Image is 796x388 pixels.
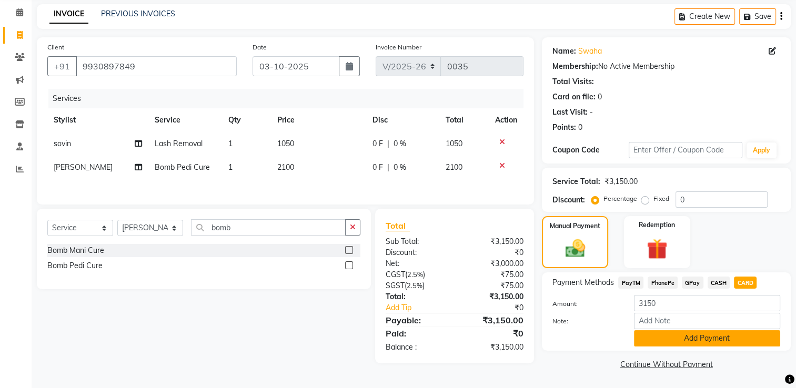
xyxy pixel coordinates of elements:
div: ₹3,150.00 [455,291,531,302]
div: Service Total: [552,176,600,187]
span: 2100 [446,162,462,172]
div: Bomb Pedi Cure [47,260,103,271]
a: Continue Without Payment [544,359,789,370]
img: _gift.svg [640,236,674,262]
span: PhonePe [648,277,678,289]
span: 2100 [277,162,294,172]
div: Balance : [378,342,455,353]
img: _cash.svg [559,237,591,260]
span: SGST [386,281,405,290]
th: Action [489,108,523,132]
th: Price [271,108,366,132]
span: CGST [386,270,405,279]
input: Enter Offer / Coupon Code [629,142,742,158]
label: Amount: [545,299,626,309]
div: Coupon Code [552,145,628,156]
span: 2.5% [407,270,423,279]
th: Stylist [47,108,148,132]
div: - [590,107,593,118]
div: ₹3,150.00 [604,176,638,187]
div: No Active Membership [552,61,780,72]
div: Services [48,89,531,108]
div: ₹0 [455,247,531,258]
input: Amount [634,295,780,311]
input: Add Note [634,313,780,329]
span: GPay [682,277,703,289]
th: Service [148,108,222,132]
input: Search or Scan [191,219,346,236]
div: 0 [598,91,602,103]
div: ( ) [378,269,455,280]
button: +91 [47,56,77,76]
span: 0 F [372,138,383,149]
div: ₹75.00 [455,280,531,291]
a: INVOICE [49,5,88,24]
a: PREVIOUS INVOICES [101,9,175,18]
span: | [387,162,389,173]
div: ₹3,000.00 [455,258,531,269]
button: Add Payment [634,330,780,346]
span: sovin [54,139,71,148]
span: 2.5% [407,281,422,290]
div: Total Visits: [552,76,594,87]
div: Net: [378,258,455,269]
div: 0 [578,122,582,133]
div: ₹3,150.00 [455,236,531,247]
div: Paid: [378,327,455,340]
label: Note: [545,316,626,326]
span: Total [386,220,410,231]
input: Search by Name/Mobile/Email/Code [76,56,237,76]
span: 0 F [372,162,383,173]
span: 1050 [446,139,462,148]
span: | [387,138,389,149]
div: ( ) [378,280,455,291]
span: Bomb Pedi Cure [155,162,210,172]
div: Membership: [552,61,598,72]
button: Apply [747,142,777,158]
div: ₹3,150.00 [455,342,531,353]
span: CASH [708,277,730,289]
span: 1 [228,162,233,172]
div: Bomb Mani Cure [47,245,104,256]
a: Add Tip [378,302,467,313]
span: PayTM [618,277,643,289]
div: Card on file: [552,91,596,103]
div: Discount: [552,195,585,206]
a: Swaha [578,46,602,57]
div: Points: [552,122,576,133]
th: Disc [366,108,439,132]
div: Name: [552,46,576,57]
label: Redemption [639,220,675,230]
label: Client [47,43,64,52]
div: Discount: [378,247,455,258]
div: Total: [378,291,455,302]
label: Fixed [653,194,669,203]
label: Percentage [603,194,637,203]
span: Lash Removal [155,139,203,148]
span: CARD [734,277,757,289]
label: Date [253,43,267,52]
div: ₹0 [455,327,531,340]
div: Sub Total: [378,236,455,247]
label: Invoice Number [376,43,421,52]
button: Save [739,8,776,25]
th: Qty [222,108,271,132]
span: 0 % [394,138,406,149]
div: Last Visit: [552,107,588,118]
span: [PERSON_NAME] [54,162,113,172]
div: ₹75.00 [455,269,531,280]
div: ₹0 [468,302,532,313]
th: Total [439,108,489,132]
span: 1 [228,139,233,148]
label: Manual Payment [550,221,600,231]
span: 1050 [277,139,294,148]
span: 0 % [394,162,406,173]
div: Payable: [378,314,455,326]
button: Create New [674,8,735,25]
div: ₹3,150.00 [455,314,531,326]
span: Payment Methods [552,277,614,288]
